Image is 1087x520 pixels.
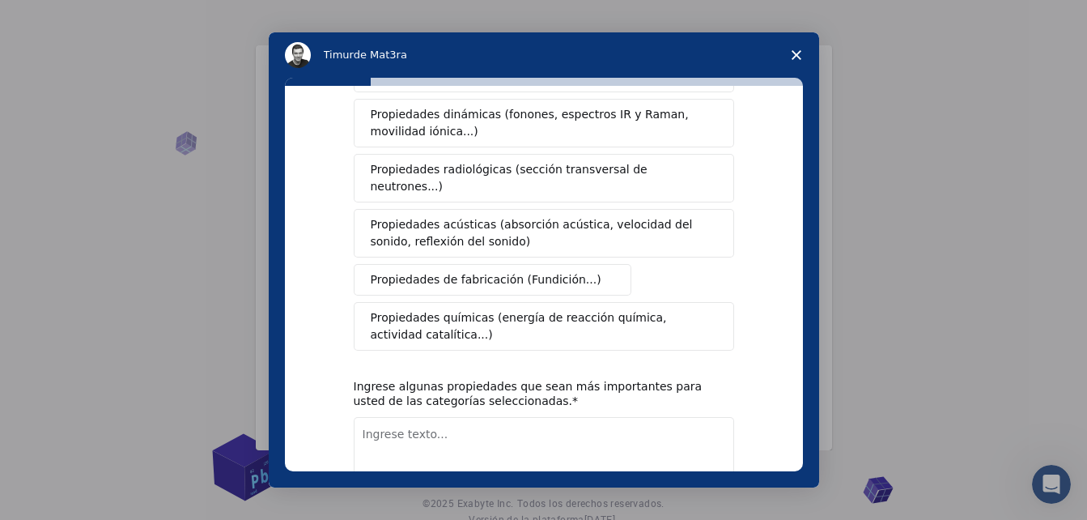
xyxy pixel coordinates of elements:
button: Propiedades dinámicas (fonones, espectros IR y Raman, movilidad iónica...) [354,99,734,147]
span: Cerrar encuesta [774,32,819,78]
textarea: Ingrese texto... [354,417,734,484]
button: Propiedades radiológicas (sección transversal de neutrones...) [354,154,734,202]
button: Propiedades químicas (energía de reacción química, actividad catalítica...) [354,302,734,351]
span: Propiedades químicas (energía de reacción química, actividad catalítica...) [371,309,707,343]
div: Ingrese algunas propiedades que sean más importantes para usted de las categorías seleccionadas. [354,379,710,408]
span: Propiedades acústicas (absorción acústica, velocidad del sonido, reflexión del sonido) [371,216,708,250]
span: Propiedades dinámicas (fonones, espectros IR y Raman, movilidad iónica...) [371,106,707,140]
span: de Mat3ra [354,49,407,61]
span: Propiedades radiológicas (sección transversal de neutrones...) [371,161,705,195]
span: Timur [324,49,354,61]
button: Propiedades acústicas (absorción acústica, velocidad del sonido, reflexión del sonido) [354,209,734,258]
img: Imagen de perfil de Timur [285,42,311,68]
span: Propiedades de fabricación (Fundición...) [371,271,601,288]
button: Propiedades de fabricación (Fundición...) [354,264,631,296]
